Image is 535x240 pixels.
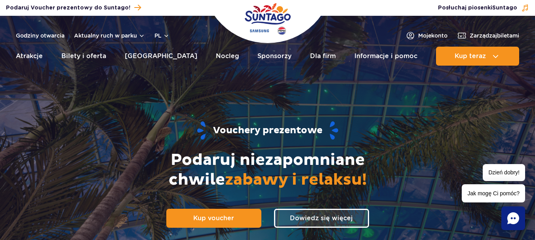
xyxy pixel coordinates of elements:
button: pl [154,32,169,40]
div: Chat [501,206,525,230]
a: Dowiedz się więcej [274,209,369,228]
span: Kup voucher [193,214,234,222]
span: Kup teraz [455,53,486,60]
h1: Vouchery prezentowe [13,121,522,141]
span: Posłuchaj piosenki [438,4,517,12]
a: Dla firm [310,47,336,66]
span: Dzień dobry! [483,164,525,181]
button: Aktualny ruch w parku [74,32,145,39]
a: Sponsorzy [257,47,291,66]
a: Nocleg [216,47,239,66]
span: Suntago [492,5,517,11]
h2: Podaruj niezapomniane chwile [129,150,406,190]
span: Zarządzaj biletami [470,32,519,40]
a: Mojekonto [406,31,447,40]
a: [GEOGRAPHIC_DATA] [125,47,197,66]
button: Posłuchaj piosenkiSuntago [438,4,529,12]
a: Bilety i oferta [61,47,106,66]
span: Dowiedz się więcej [290,214,353,222]
a: Kup voucher [166,209,261,228]
a: Informacje i pomoc [354,47,417,66]
a: Godziny otwarcia [16,32,65,40]
a: Atrakcje [16,47,43,66]
span: zabawy i relaksu! [225,170,367,190]
span: Podaruj Voucher prezentowy do Suntago! [6,4,130,12]
a: Podaruj Voucher prezentowy do Suntago! [6,2,141,13]
button: Kup teraz [436,47,519,66]
a: Zarządzajbiletami [457,31,519,40]
span: Jak mogę Ci pomóc? [462,184,525,202]
span: Moje konto [418,32,447,40]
